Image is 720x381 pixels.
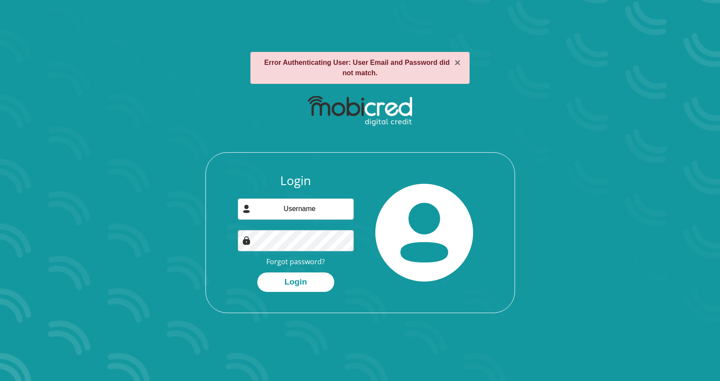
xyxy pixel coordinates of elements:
[257,272,334,292] button: Login
[242,236,251,245] img: Image
[308,96,412,126] img: mobicred logo
[264,59,450,77] strong: Error Authenticating User: User Email and Password did not match.
[266,257,325,266] a: Forgot password?
[242,205,251,213] img: user-icon image
[454,58,461,68] button: ×
[238,173,354,188] h3: Login
[238,199,354,220] input: Username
